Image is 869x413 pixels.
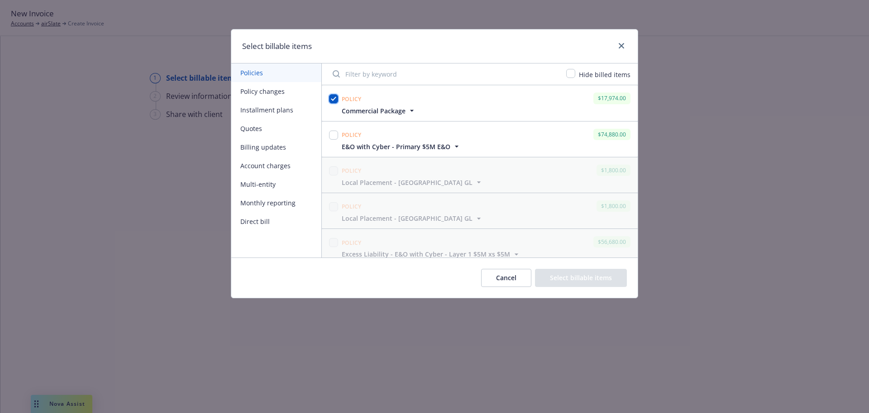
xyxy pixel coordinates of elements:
[597,200,630,212] div: $1,800.00
[342,249,510,259] span: Excess Liability - E&O with Cyber - Layer 1 $5M xs $5M
[322,229,638,264] span: Policy$56,680.00Excess Liability - E&O with Cyber - Layer 1 $5M xs $5M
[231,101,321,119] button: Installment plans
[616,40,627,51] a: close
[342,178,483,187] button: Local Placement - [GEOGRAPHIC_DATA] GL
[342,95,362,103] span: Policy
[231,175,321,194] button: Multi-entity
[579,70,630,79] span: Hide billed items
[327,65,561,83] input: Filter by keyword
[342,214,473,223] span: Local Placement - [GEOGRAPHIC_DATA] GL
[342,142,450,151] span: E&O with Cyber - Primary $5M E&O
[342,178,473,187] span: Local Placement - [GEOGRAPHIC_DATA] GL
[231,138,321,156] button: Billing updates
[342,167,362,175] span: Policy
[322,193,638,228] span: Policy$1,800.00Local Placement - [GEOGRAPHIC_DATA] GL
[342,249,521,259] button: Excess Liability - E&O with Cyber - Layer 1 $5M xs $5M
[242,40,312,52] h1: Select billable items
[342,106,406,116] span: Commercial Package
[593,129,630,140] div: $74,880.00
[342,203,362,210] span: Policy
[342,214,483,223] button: Local Placement - [GEOGRAPHIC_DATA] GL
[593,236,630,248] div: $56,680.00
[342,239,362,247] span: Policy
[231,194,321,212] button: Monthly reporting
[231,212,321,231] button: Direct bill
[481,269,531,287] button: Cancel
[593,92,630,104] div: $17,974.00
[231,82,321,101] button: Policy changes
[231,63,321,82] button: Policies
[231,156,321,175] button: Account charges
[342,131,362,139] span: Policy
[597,165,630,176] div: $1,800.00
[342,106,416,116] button: Commercial Package
[322,157,638,193] span: Policy$1,800.00Local Placement - [GEOGRAPHIC_DATA] GL
[231,119,321,138] button: Quotes
[342,142,461,151] button: E&O with Cyber - Primary $5M E&O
